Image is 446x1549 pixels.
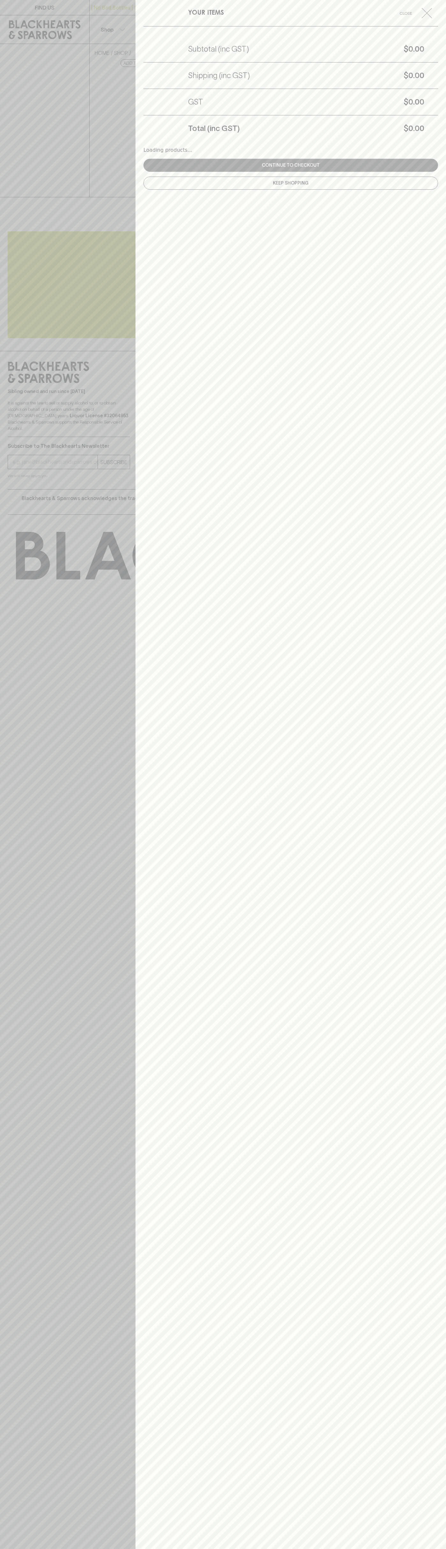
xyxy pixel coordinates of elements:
[188,97,203,107] h5: GST
[188,70,250,81] h5: Shipping (inc GST)
[203,97,424,107] h5: $0.00
[143,177,438,190] button: Keep Shopping
[188,44,249,54] h5: Subtotal (inc GST)
[143,146,438,154] div: Loading products...
[240,123,424,134] h5: $0.00
[393,10,419,17] span: Close
[250,70,424,81] h5: $0.00
[188,8,224,18] h6: YOUR ITEMS
[249,44,424,54] h5: $0.00
[188,123,240,134] h5: Total (inc GST)
[393,8,437,18] button: Close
